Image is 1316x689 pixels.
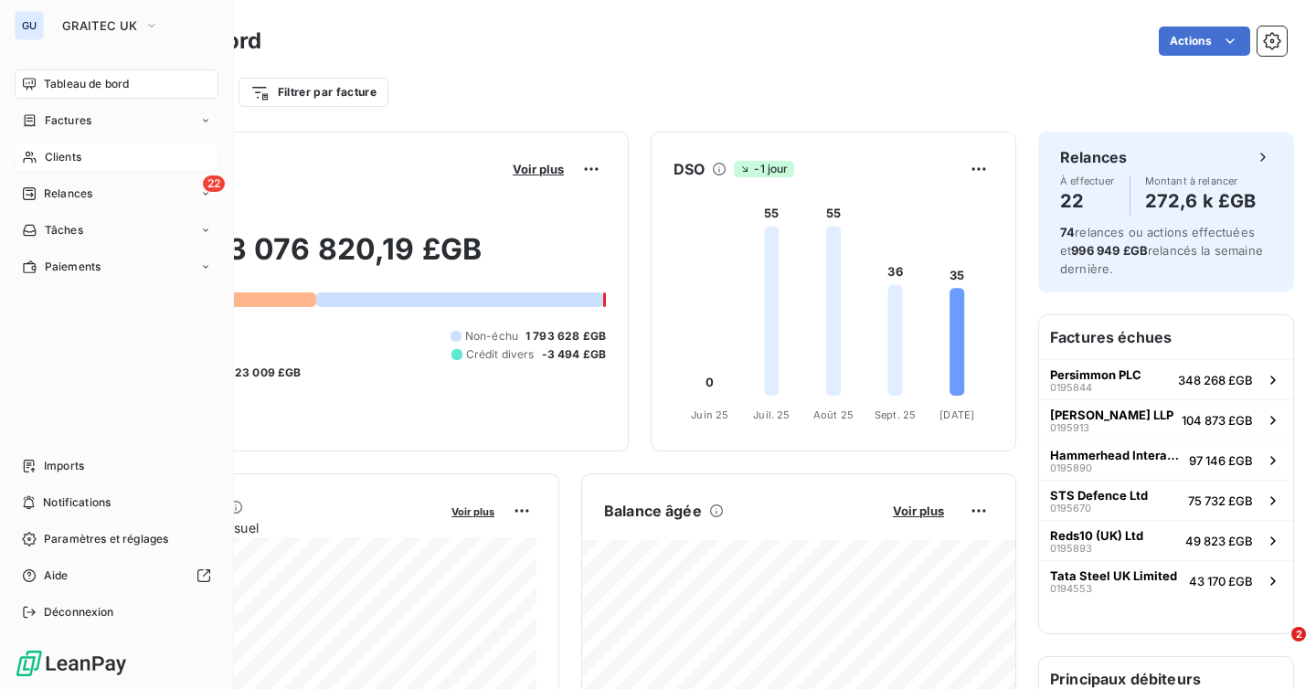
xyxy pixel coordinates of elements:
span: Tableau de bord [44,76,129,92]
span: Voir plus [451,505,494,518]
span: 49 823 £GB [1185,534,1253,548]
span: Notifications [43,494,111,511]
h4: 272,6 k £GB [1145,186,1257,216]
span: [PERSON_NAME] LLP [1050,408,1173,422]
span: STS Defence Ltd [1050,488,1148,503]
span: 0195890 [1050,462,1092,473]
span: Paiements [45,259,101,275]
button: STS Defence Ltd019567075 732 £GB [1039,480,1293,520]
span: 43 170 £GB [1189,574,1253,588]
tspan: Sept. 25 [875,408,916,421]
span: Relances [44,185,92,202]
iframe: Intercom live chat [1254,627,1298,671]
span: Persimmon PLC [1050,367,1141,382]
span: 104 873 £GB [1182,413,1253,428]
button: Hammerhead Interactive Limited019589097 146 £GB [1039,440,1293,480]
button: [PERSON_NAME] LLP0195913104 873 £GB [1039,399,1293,440]
h6: DSO [674,158,705,180]
tspan: Juil. 25 [753,408,790,421]
span: Reds10 (UK) Ltd [1050,528,1143,543]
button: Persimmon PLC0195844348 268 £GB [1039,359,1293,399]
button: Filtrer par facture [239,78,388,107]
span: Tâches [45,222,83,238]
a: Aide [15,561,218,590]
img: Logo LeanPay [15,649,128,678]
h6: Balance âgée [604,500,702,522]
span: GRAITEC UK [62,18,137,33]
h6: Relances [1060,146,1127,168]
button: Reds10 (UK) Ltd019589349 823 £GB [1039,520,1293,560]
span: Paramètres et réglages [44,531,168,547]
button: Tata Steel UK Limited019455343 170 £GB [1039,560,1293,600]
button: Voir plus [887,503,950,519]
button: Voir plus [446,503,500,519]
span: 348 268 £GB [1178,373,1253,387]
span: -3 494 £GB [542,346,607,363]
span: 75 732 £GB [1188,493,1253,508]
span: Clients [45,149,81,165]
span: 1 793 628 £GB [525,328,606,344]
span: 22 [203,175,225,192]
span: Déconnexion [44,604,114,620]
span: -23 009 £GB [229,365,302,381]
h2: 3 076 820,19 £GB [103,231,606,286]
button: Voir plus [507,161,569,177]
span: 0194553 [1050,583,1092,594]
span: À effectuer [1060,175,1115,186]
span: 97 146 £GB [1189,453,1253,468]
span: Aide [44,567,69,584]
button: Actions [1159,26,1250,56]
tspan: Juin 25 [691,408,728,421]
h4: 22 [1060,186,1115,216]
span: Montant à relancer [1145,175,1257,186]
span: 0195670 [1050,503,1091,514]
span: Voir plus [513,162,564,176]
span: 74 [1060,225,1075,239]
span: Voir plus [893,503,944,518]
div: GU [15,11,44,40]
tspan: Août 25 [813,408,854,421]
span: Factures [45,112,91,129]
span: Hammerhead Interactive Limited [1050,448,1182,462]
span: Crédit divers [466,346,535,363]
h6: Factures échues [1039,315,1293,359]
span: Tata Steel UK Limited [1050,568,1177,583]
span: 2 [1291,627,1306,641]
tspan: [DATE] [939,408,974,421]
span: Non-échu [465,328,518,344]
span: 0195913 [1050,422,1089,433]
span: -1 jour [734,161,793,177]
span: relances ou actions effectuées et relancés la semaine dernière. [1060,225,1263,276]
span: 0195844 [1050,382,1092,393]
span: 996 949 £GB [1071,243,1148,258]
span: Chiffre d'affaires mensuel [103,518,439,537]
span: Imports [44,458,84,474]
span: 0195893 [1050,543,1092,554]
